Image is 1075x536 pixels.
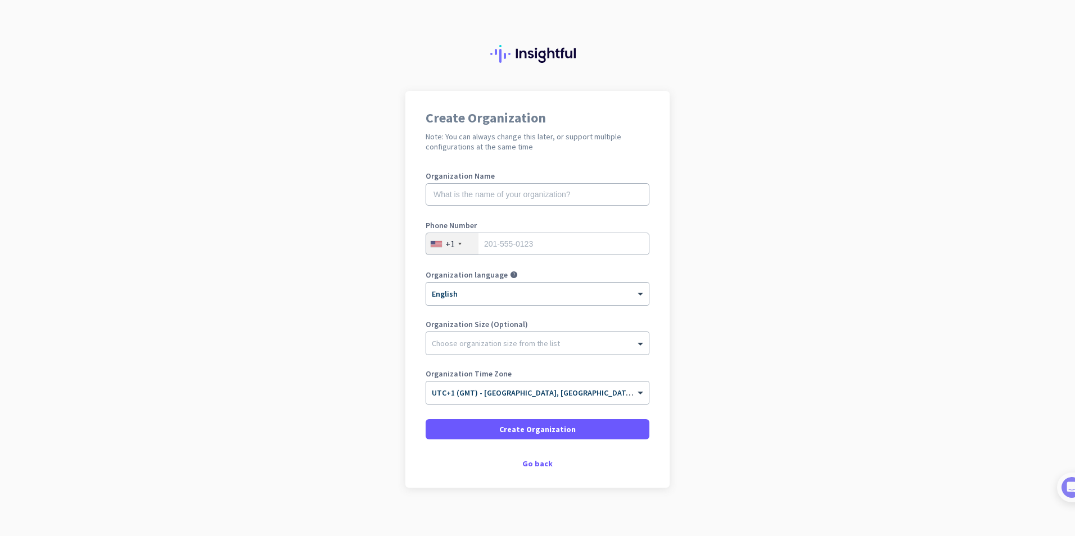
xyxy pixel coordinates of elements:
label: Organization language [426,271,508,279]
input: 201-555-0123 [426,233,649,255]
h1: Create Organization [426,111,649,125]
button: Create Organization [426,419,649,439]
div: +1 [445,238,455,249]
span: Create Organization [499,424,576,435]
label: Phone Number [426,221,649,229]
div: Go back [426,460,649,467]
label: Organization Size (Optional) [426,320,649,328]
i: help [510,271,518,279]
input: What is the name of your organization? [426,183,649,206]
img: Insightful [490,45,585,63]
label: Organization Name [426,172,649,180]
label: Organization Time Zone [426,370,649,378]
h2: Note: You can always change this later, or support multiple configurations at the same time [426,131,649,152]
